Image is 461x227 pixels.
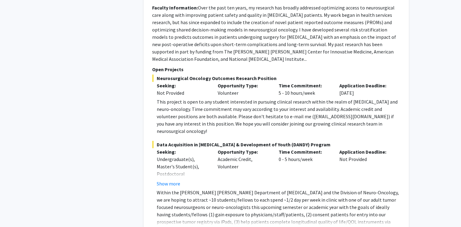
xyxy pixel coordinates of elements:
span: Neurosurgical Oncology Outcomes Research Position [152,75,400,82]
p: Application Deadline: [339,82,391,89]
b: Faculty Information: [152,5,198,11]
div: Academic Credit, Volunteer [213,148,274,187]
div: This project is open to any student interested in pursuing clinical research within the realm of ... [157,98,400,135]
div: 0 - 5 hours/week [274,148,335,187]
p: Open Projects [152,66,400,73]
div: Volunteer [213,82,274,97]
p: Opportunity Type: [218,82,270,89]
div: Not Provided [157,89,209,97]
div: Not Provided [335,148,396,187]
button: Show more [157,180,180,187]
div: Undergraduate(s), Master's Student(s), Postdoctoral Researcher(s) / Research Staff, Medical Resid... [157,156,209,207]
fg-read-more: Over the past ten years, my research has broadly addressed optimizing access to neurosurgical car... [152,5,396,62]
p: Application Deadline: [339,148,391,156]
p: Time Commitment: [279,82,331,89]
p: Time Commitment: [279,148,331,156]
div: 5 - 10 hours/week [274,82,335,97]
p: Opportunity Type: [218,148,270,156]
p: Seeking: [157,82,209,89]
p: Seeking: [157,148,209,156]
span: Data Acquisition in [MEDICAL_DATA] & Development of Youth (DANDY) Program [152,141,400,148]
iframe: Chat [5,200,26,222]
div: [DATE] [335,82,396,97]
